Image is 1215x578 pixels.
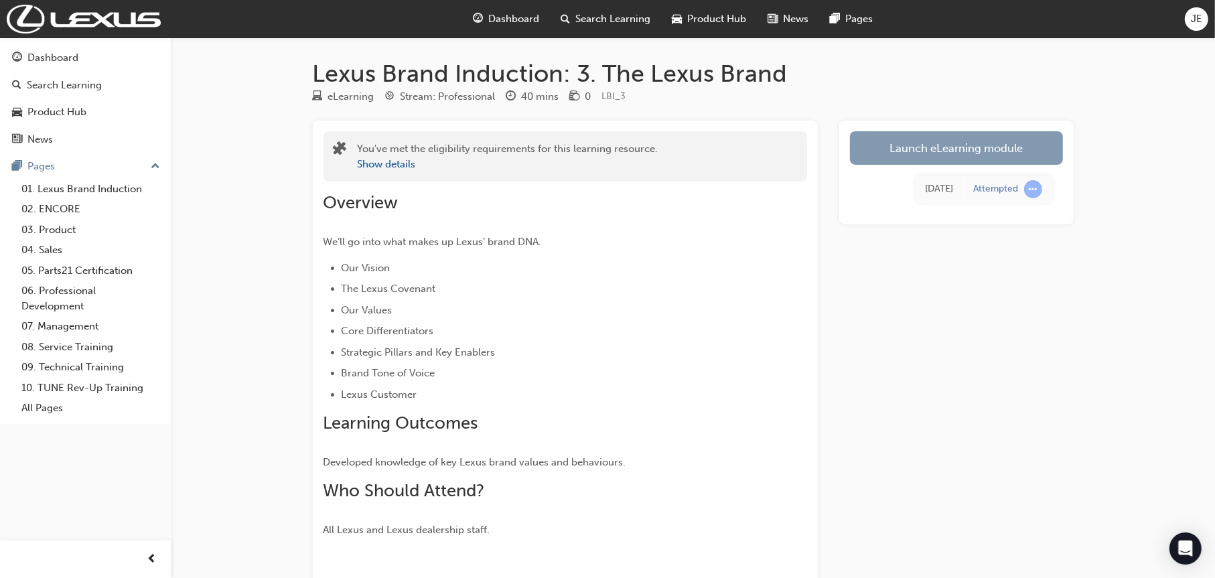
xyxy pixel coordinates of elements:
[488,11,539,27] span: Dashboard
[151,158,160,175] span: up-icon
[5,43,165,154] button: DashboardSearch LearningProduct HubNews
[27,78,102,93] div: Search Learning
[27,50,78,66] div: Dashboard
[385,88,496,105] div: Stream
[12,80,21,92] span: search-icon
[602,90,626,102] span: Learning resource code
[12,161,22,173] span: pages-icon
[687,11,746,27] span: Product Hub
[401,89,496,104] div: Stream: Professional
[27,159,55,174] div: Pages
[768,11,778,27] span: news-icon
[12,52,22,64] span: guage-icon
[16,179,165,200] a: 01. Lexus Brand Induction
[1185,7,1208,31] button: JE
[342,325,434,337] span: Core Differentiators
[585,89,591,104] div: 0
[27,104,86,120] div: Product Hub
[926,182,954,197] div: Fri Sep 19 2025 10:09:28 GMT+1000 (Australian Eastern Standard Time)
[830,11,840,27] span: pages-icon
[358,141,658,171] div: You've met the eligibility requirements for this learning resource.
[342,367,435,379] span: Brand Tone of Voice
[473,11,483,27] span: guage-icon
[324,413,478,433] span: Learning Outcomes
[324,480,485,501] span: Who Should Attend?
[16,220,165,240] a: 03. Product
[819,5,883,33] a: pages-iconPages
[313,88,374,105] div: Type
[550,5,661,33] a: search-iconSearch Learning
[5,73,165,98] a: Search Learning
[672,11,682,27] span: car-icon
[358,157,416,172] button: Show details
[5,154,165,179] button: Pages
[850,131,1063,165] a: Launch eLearning module
[506,91,516,103] span: clock-icon
[5,100,165,125] a: Product Hub
[757,5,819,33] a: news-iconNews
[462,5,550,33] a: guage-iconDashboard
[974,183,1019,196] div: Attempted
[561,11,570,27] span: search-icon
[5,46,165,70] a: Dashboard
[342,262,390,274] span: Our Vision
[506,88,559,105] div: Duration
[575,11,650,27] span: Search Learning
[661,5,757,33] a: car-iconProduct Hub
[522,89,559,104] div: 40 mins
[16,199,165,220] a: 02. ENCORE
[313,59,1074,88] h1: Lexus Brand Induction: 3. The Lexus Brand
[342,346,496,358] span: Strategic Pillars and Key Enablers
[16,398,165,419] a: All Pages
[334,143,347,158] span: puzzle-icon
[570,88,591,105] div: Price
[147,551,157,568] span: prev-icon
[328,89,374,104] div: eLearning
[16,378,165,399] a: 10. TUNE Rev-Up Training
[324,192,399,213] span: Overview
[16,281,165,316] a: 06. Professional Development
[7,5,161,33] img: Trak
[27,132,53,147] div: News
[324,524,490,536] span: All Lexus and Lexus dealership staff.
[1024,180,1042,198] span: learningRecordVerb_ATTEMPT-icon
[313,91,323,103] span: learningResourceType_ELEARNING-icon
[342,388,417,401] span: Lexus Customer
[324,236,542,248] span: We’ll go into what makes up Lexus’ brand DNA.
[845,11,873,27] span: Pages
[5,127,165,152] a: News
[1169,532,1202,565] div: Open Intercom Messenger
[12,106,22,119] span: car-icon
[783,11,808,27] span: News
[16,316,165,337] a: 07. Management
[12,134,22,146] span: news-icon
[324,456,626,468] span: Developed knowledge of key Lexus brand values and behaviours.
[16,357,165,378] a: 09. Technical Training
[16,240,165,261] a: 04. Sales
[16,337,165,358] a: 08. Service Training
[385,91,395,103] span: target-icon
[342,304,392,316] span: Our Values
[16,261,165,281] a: 05. Parts21 Certification
[342,283,436,295] span: The Lexus Covenant
[570,91,580,103] span: money-icon
[1191,11,1202,27] span: JE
